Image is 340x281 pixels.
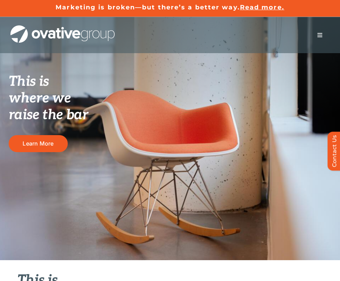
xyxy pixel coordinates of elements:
[240,3,284,11] a: Read more.
[9,73,49,90] span: This is
[9,90,88,123] span: where we raise the bar
[9,135,68,152] a: Learn More
[310,28,330,42] nav: Menu
[23,140,53,147] span: Learn More
[10,25,115,31] a: OG_Full_horizontal_WHT
[56,3,240,11] a: Marketing is broken—but there’s a better way.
